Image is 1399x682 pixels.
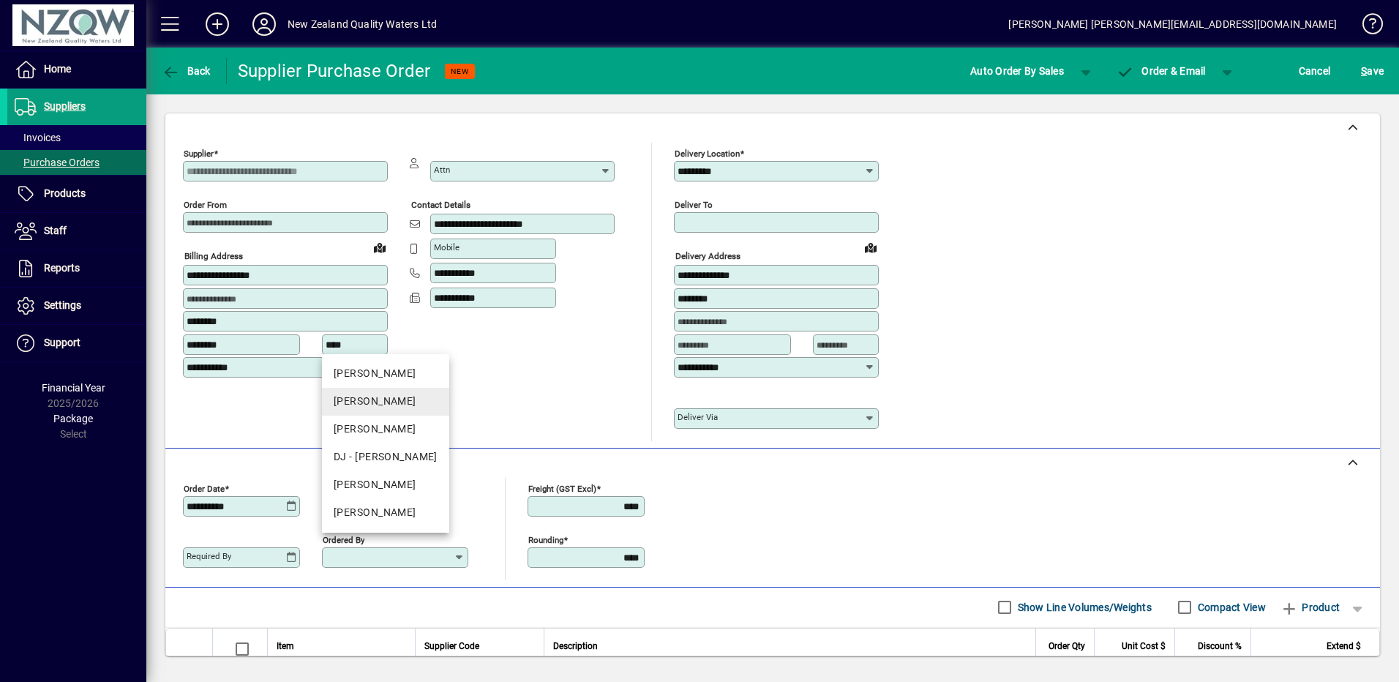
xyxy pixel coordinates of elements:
mat-label: Deliver via [678,412,718,422]
mat-label: Delivery Location [675,149,740,159]
mat-label: Required by [187,551,231,561]
button: Profile [241,11,288,37]
label: Show Line Volumes/Weights [1015,600,1152,615]
mat-label: Attn [434,165,450,175]
a: Invoices [7,125,146,150]
mat-label: Order date [184,483,225,493]
div: [PERSON_NAME] [334,421,438,437]
mat-label: Supplier [184,149,214,159]
span: Support [44,337,80,348]
button: Order & Email [1109,58,1213,84]
span: NEW [451,67,469,76]
mat-label: Mobile [434,242,460,252]
a: Home [7,51,146,88]
span: Order Qty [1049,638,1085,654]
span: Product [1280,596,1340,619]
mat-label: Deliver To [675,200,713,210]
a: Products [7,176,146,212]
mat-option: ERIC - Eric Leung [322,360,449,388]
button: Save [1357,58,1387,84]
label: Compact View [1195,600,1266,615]
mat-label: Order from [184,200,227,210]
a: Reports [7,250,146,287]
span: Discount % [1198,638,1242,654]
button: Back [158,58,214,84]
span: Supplier Code [424,638,479,654]
app-page-header-button: Back [146,58,227,84]
a: Support [7,325,146,361]
div: [PERSON_NAME] [334,477,438,492]
span: Back [162,65,211,77]
button: Cancel [1295,58,1335,84]
div: [PERSON_NAME] [334,505,438,520]
span: Staff [44,225,67,236]
div: DJ - [PERSON_NAME] [334,449,438,465]
span: Extend $ [1327,638,1361,654]
span: Order & Email [1117,65,1206,77]
a: View on map [859,236,882,259]
button: Auto Order By Sales [963,58,1071,84]
mat-option: SAMMY - Sammy Tsui [322,499,449,527]
span: Description [553,638,598,654]
span: Invoices [15,132,61,143]
a: View on map [368,236,391,259]
mat-option: FRANKY - Franky Taipiha [322,388,449,416]
span: Suppliers [44,100,86,112]
span: Unit Cost $ [1122,638,1166,654]
div: Supplier Purchase Order [238,59,431,83]
span: Cancel [1299,59,1331,83]
a: Staff [7,213,146,250]
a: Settings [7,288,146,324]
span: Purchase Orders [15,157,100,168]
mat-label: Ordered by [323,534,364,544]
a: Knowledge Base [1351,3,1381,50]
div: [PERSON_NAME] [334,366,438,381]
div: New Zealand Quality Waters Ltd [288,12,437,36]
span: Item [277,638,294,654]
button: Add [194,11,241,37]
span: Products [44,187,86,199]
mat-option: DJ - Digvijay Singh [322,443,449,471]
span: Home [44,63,71,75]
div: [PERSON_NAME] [334,394,438,409]
button: Product [1273,594,1347,621]
mat-label: Freight (GST excl) [528,483,596,493]
span: Package [53,413,93,424]
a: Purchase Orders [7,150,146,175]
div: [PERSON_NAME] [PERSON_NAME][EMAIL_ADDRESS][DOMAIN_NAME] [1008,12,1337,36]
mat-option: JANET - Janet McCluskie [322,471,449,499]
span: Financial Year [42,382,105,394]
span: ave [1361,59,1384,83]
span: Settings [44,299,81,311]
mat-option: CHRIS - Chris Goodin [322,416,449,443]
span: Auto Order By Sales [970,59,1064,83]
span: S [1361,65,1367,77]
span: Reports [44,262,80,274]
mat-label: Rounding [528,534,563,544]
